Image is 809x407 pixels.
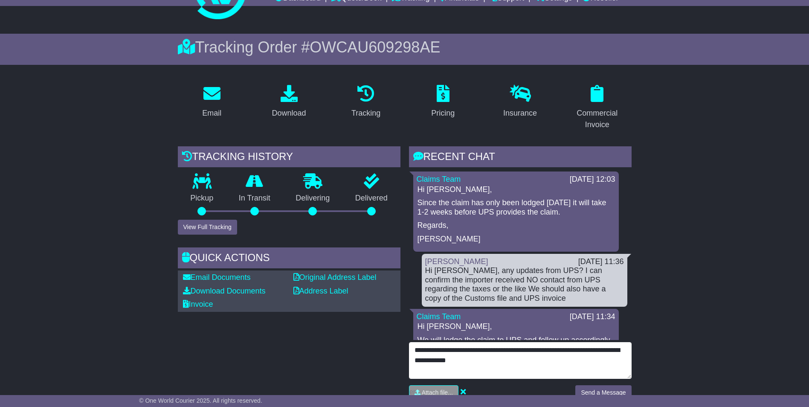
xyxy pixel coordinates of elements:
[202,108,221,119] div: Email
[183,300,213,308] a: Invoice
[310,38,440,56] span: OWCAU609298AE
[283,194,343,203] p: Delivering
[139,397,262,404] span: © One World Courier 2025. All rights reserved.
[197,82,227,122] a: Email
[418,198,615,217] p: Since the claim has only been lodged [DATE] it will take 1-2 weeks before UPS provides the claim.
[570,312,615,322] div: [DATE] 11:34
[417,175,461,183] a: Claims Team
[417,312,461,321] a: Claims Team
[418,221,615,230] p: Regards,
[351,108,380,119] div: Tracking
[570,175,615,184] div: [DATE] 12:03
[575,385,631,400] button: Send a Message
[425,257,488,266] a: [PERSON_NAME]
[418,235,615,244] p: [PERSON_NAME]
[418,322,615,331] p: Hi [PERSON_NAME],
[409,146,632,169] div: RECENT CHAT
[183,287,266,295] a: Download Documents
[578,257,624,267] div: [DATE] 11:36
[266,82,311,122] a: Download
[226,194,283,203] p: In Transit
[431,108,455,119] div: Pricing
[178,38,632,56] div: Tracking Order #
[498,82,542,122] a: Insurance
[418,336,615,345] p: We will lodge the claim to UPS and follow up accordingly.
[425,266,624,303] div: Hi [PERSON_NAME], any updates from UPS? I can confirm the importer received NO contact from UPS r...
[183,273,251,282] a: Email Documents
[568,108,626,131] div: Commercial Invoice
[178,220,237,235] button: View Full Tracking
[346,82,386,122] a: Tracking
[342,194,400,203] p: Delivered
[293,287,348,295] a: Address Label
[178,247,400,270] div: Quick Actions
[178,194,226,203] p: Pickup
[426,82,460,122] a: Pricing
[503,108,537,119] div: Insurance
[272,108,306,119] div: Download
[418,185,615,195] p: Hi [PERSON_NAME],
[563,82,632,134] a: Commercial Invoice
[293,273,377,282] a: Original Address Label
[178,146,400,169] div: Tracking history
